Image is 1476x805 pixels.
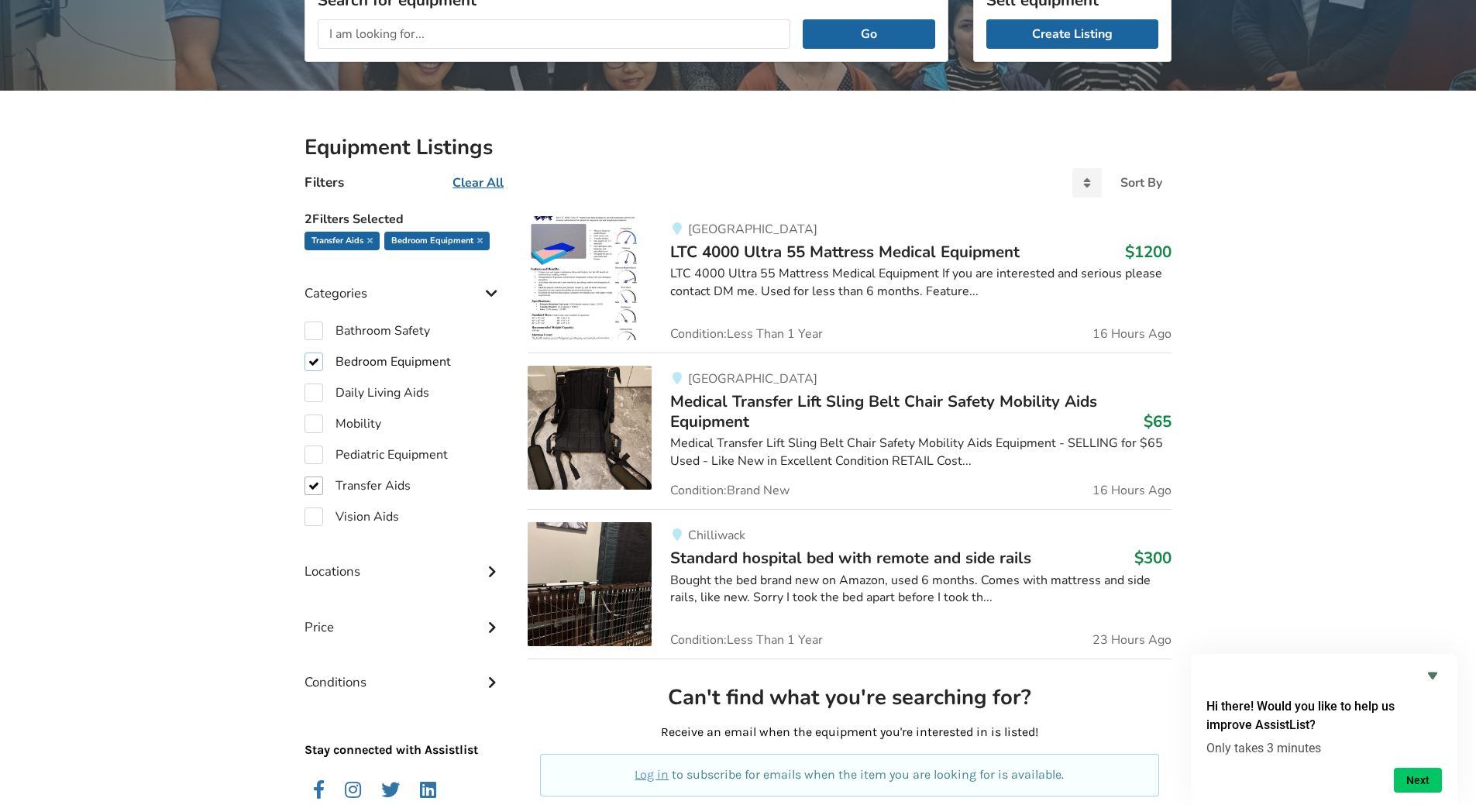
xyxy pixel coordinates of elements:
h2: Can't find what you're searching for? [540,684,1159,711]
a: bedroom equipment-standard hospital bed with remote and side railsChilliwackStandard hospital bed... [528,509,1172,659]
h4: Filters [304,174,344,191]
span: Condition: Less Than 1 Year [670,634,823,646]
div: Sort By [1120,177,1162,189]
div: Transfer Aids [304,232,380,250]
h5: 2 Filters Selected [304,204,503,232]
span: 23 Hours Ago [1092,634,1172,646]
button: Go [803,19,935,49]
a: Create Listing [986,19,1158,49]
span: Chilliwack [688,527,745,544]
label: Transfer Aids [304,476,411,495]
span: Condition: Less Than 1 Year [670,328,823,340]
a: Log in [635,767,669,782]
h3: $300 [1134,548,1172,568]
p: Only takes 3 minutes [1206,741,1442,755]
a: transfer aids-medical transfer lift sling belt chair safety mobility aids equipment[GEOGRAPHIC_DA... [528,353,1172,510]
span: [GEOGRAPHIC_DATA] [688,221,817,238]
u: Clear All [452,174,504,191]
span: 16 Hours Ago [1092,484,1172,497]
div: Medical Transfer Lift Sling Belt Chair Safety Mobility Aids Equipment - SELLING for $65 Used - Li... [670,435,1172,470]
span: Condition: Brand New [670,484,790,497]
img: bedroom equipment-standard hospital bed with remote and side rails [528,522,652,646]
div: Conditions [304,643,503,698]
span: 16 Hours Ago [1092,328,1172,340]
img: bedroom equipment-ltc 4000 ultra 55 mattress medical equipment [528,216,652,340]
div: Categories [304,254,503,309]
button: Hide survey [1423,666,1442,685]
input: I am looking for... [318,19,790,49]
p: Stay connected with Assistlist [304,698,503,759]
label: Mobility [304,415,381,433]
span: Standard hospital bed with remote and side rails [670,547,1031,569]
div: Price [304,588,503,643]
h3: $1200 [1125,242,1172,262]
p: to subscribe for emails when the item you are looking for is available. [559,766,1141,784]
div: Bedroom Equipment [384,232,490,250]
h2: Hi there! Would you like to help us improve AssistList? [1206,697,1442,734]
span: LTC 4000 Ultra 55 Mattress Medical Equipment [670,241,1020,263]
span: [GEOGRAPHIC_DATA] [688,370,817,387]
img: transfer aids-medical transfer lift sling belt chair safety mobility aids equipment [528,366,652,490]
div: LTC 4000 Ultra 55 Mattress Medical Equipment If you are interested and serious please contact DM ... [670,265,1172,301]
button: Next question [1394,768,1442,793]
span: Medical Transfer Lift Sling Belt Chair Safety Mobility Aids Equipment [670,390,1097,432]
label: Vision Aids [304,507,399,526]
label: Pediatric Equipment [304,446,448,464]
h3: $65 [1144,411,1172,432]
div: Hi there! Would you like to help us improve AssistList? [1206,666,1442,793]
div: Locations [304,532,503,587]
label: Bathroom Safety [304,322,430,340]
h2: Equipment Listings [304,134,1172,161]
div: Bought the bed brand new on Amazon, used 6 months. Comes with mattress and side rails, like new. ... [670,572,1172,607]
label: Bedroom Equipment [304,353,451,371]
a: bedroom equipment-ltc 4000 ultra 55 mattress medical equipment[GEOGRAPHIC_DATA]LTC 4000 Ultra 55 ... [528,216,1172,353]
label: Daily Living Aids [304,384,429,402]
p: Receive an email when the equipment you're interested in is listed! [540,724,1159,741]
